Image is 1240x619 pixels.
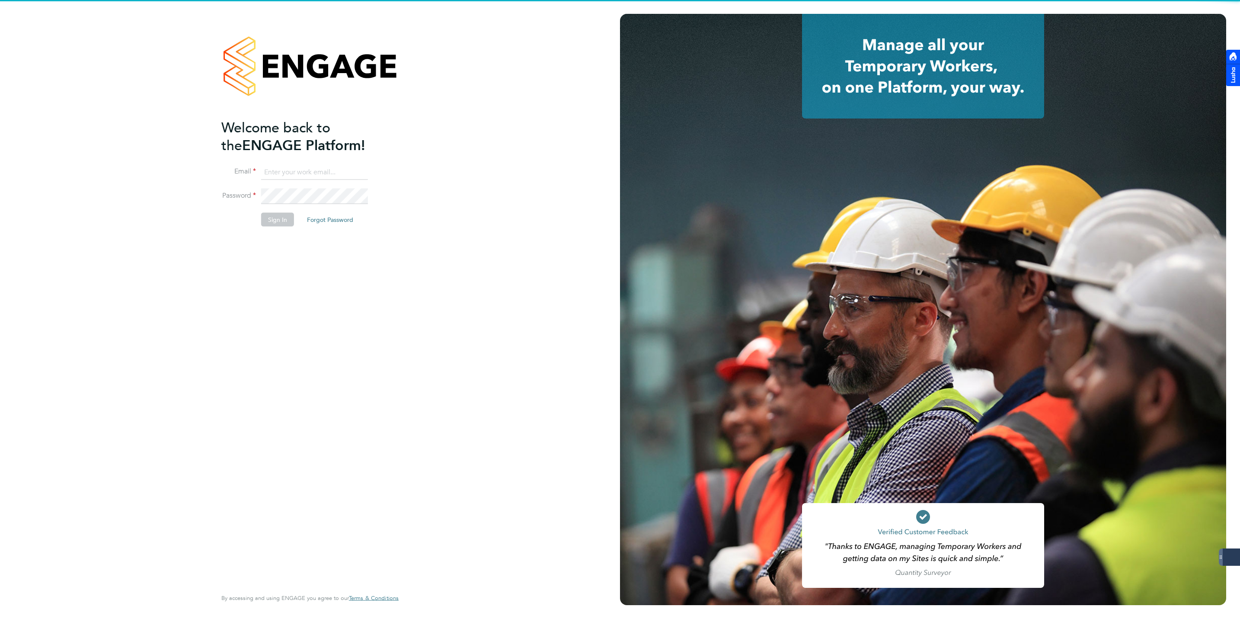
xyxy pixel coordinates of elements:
label: Password [221,191,256,200]
a: Terms & Conditions [349,595,399,602]
button: Sign In [261,213,294,227]
span: Welcome back to the [221,119,330,154]
button: Forgot Password [300,213,360,227]
input: Enter your work email... [261,164,368,180]
span: Terms & Conditions [349,594,399,602]
h2: ENGAGE Platform! [221,119,390,154]
span: By accessing and using ENGAGE you agree to our [221,594,399,602]
label: Email [221,167,256,176]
